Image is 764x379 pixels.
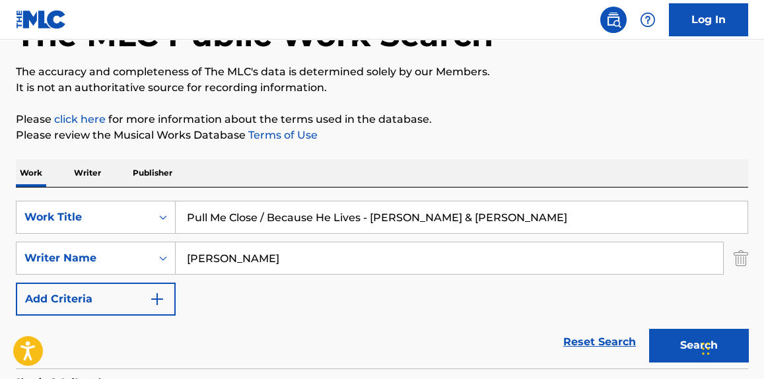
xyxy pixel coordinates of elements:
[24,250,143,266] div: Writer Name
[16,10,67,29] img: MLC Logo
[16,201,748,368] form: Search Form
[635,7,661,33] div: Help
[640,12,656,28] img: help
[16,159,46,187] p: Work
[649,329,748,362] button: Search
[246,129,318,141] a: Terms of Use
[24,209,143,225] div: Work Title
[16,112,748,127] p: Please for more information about the terms used in the database.
[606,12,621,28] img: search
[54,113,106,125] a: click here
[669,3,748,36] a: Log In
[129,159,176,187] p: Publisher
[734,242,748,275] img: Delete Criterion
[16,127,748,143] p: Please review the Musical Works Database
[16,283,176,316] button: Add Criteria
[698,316,764,379] iframe: Chat Widget
[16,64,748,80] p: The accuracy and completeness of The MLC's data is determined solely by our Members.
[70,159,105,187] p: Writer
[600,7,627,33] a: Public Search
[16,80,748,96] p: It is not an authoritative source for recording information.
[557,327,642,357] a: Reset Search
[149,291,165,307] img: 9d2ae6d4665cec9f34b9.svg
[702,329,710,368] div: Drag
